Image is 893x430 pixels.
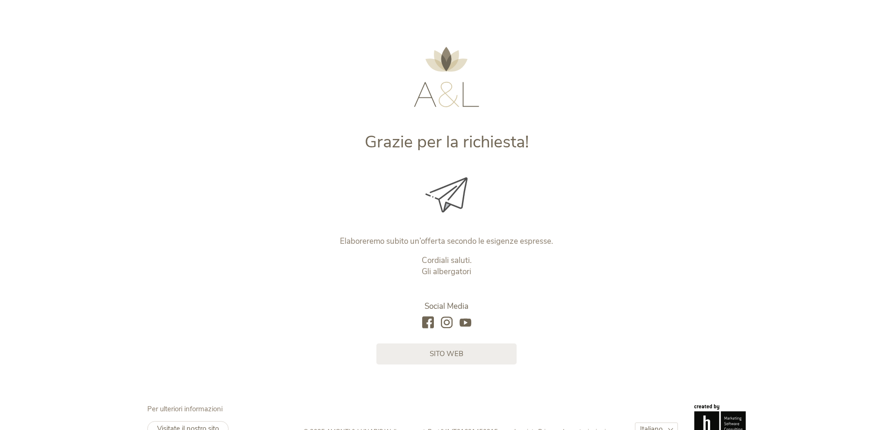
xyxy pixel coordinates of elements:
[425,301,468,312] span: Social Media
[252,255,642,277] p: Cordiali saluti. Gli albergatori
[460,317,471,329] a: youtube
[441,317,453,329] a: instagram
[414,47,479,107] img: AMONTI & LUNARIS Wellnessresort
[422,317,434,329] a: facebook
[430,349,463,359] span: sito web
[376,343,517,364] a: sito web
[252,236,642,247] p: Elaboreremo subito un’offerta secondo le esigenze espresse.
[365,131,529,153] span: Grazie per la richiesta!
[425,177,468,212] img: Grazie per la richiesta!
[147,404,223,414] span: Per ulteriori informazioni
